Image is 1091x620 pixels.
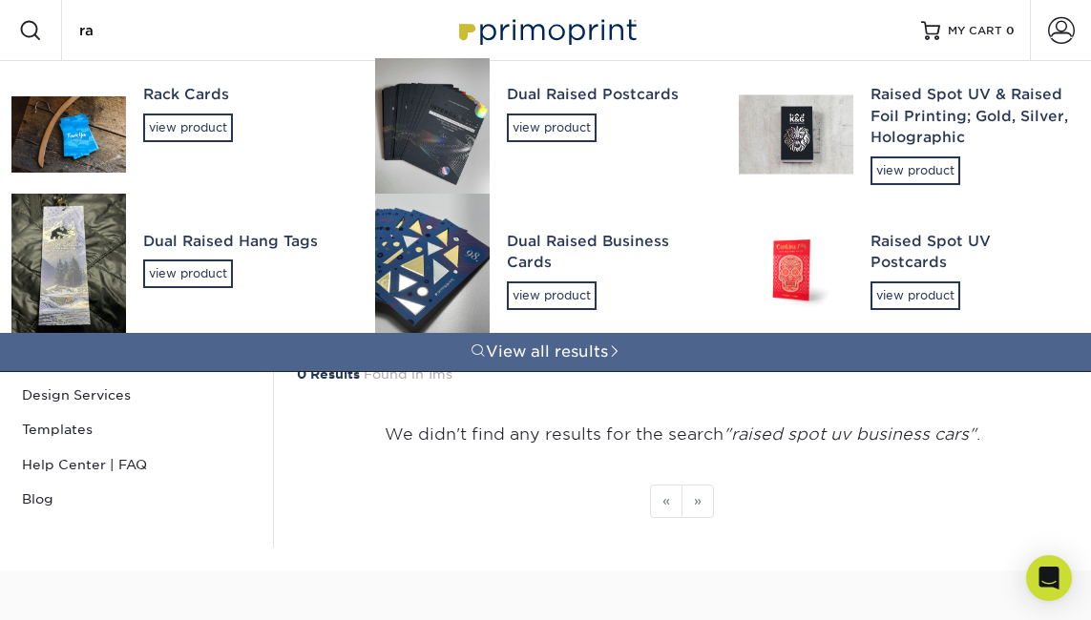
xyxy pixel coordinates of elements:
div: view product [871,156,960,185]
div: view product [507,114,597,142]
input: SEARCH PRODUCTS..... [77,19,263,42]
iframe: Google Customer Reviews [5,562,162,613]
img: Primoprint [451,10,641,51]
img: Raised Spot UV & Raised Foil Printing; Gold, Silver, Holographic [739,94,853,174]
img: Raised Spot UV Postcards [739,232,853,308]
a: Raised Spot UV & Raised Foil Printing; Gold, Silver, Holographicview product [727,61,1091,208]
strong: 0 Results [297,366,360,382]
div: view product [143,114,233,142]
a: Blog [14,482,259,516]
a: Dual Raised Business Cardsview product [364,208,727,333]
a: Help Center | FAQ [14,447,259,482]
span: 0 [1006,24,1015,37]
div: Dual Raised Business Cards [507,231,704,274]
div: Raised Spot UV Postcards [871,231,1068,274]
div: view product [143,259,233,288]
p: We didn't find any results for the search . [297,423,1068,447]
img: Dual Raised Hang Tags [11,194,126,346]
div: view product [507,281,597,310]
div: Rack Cards [143,84,341,106]
a: Dual Raised Postcardsview product [364,61,727,208]
a: Templates [14,412,259,446]
img: Dual Raised Postcards [375,58,490,211]
a: Design Services [14,378,259,412]
div: Open Intercom Messenger [1026,555,1072,601]
a: Raised Spot UV Postcardsview product [727,208,1091,333]
span: MY CART [948,23,1002,39]
em: "raised spot uv business cars" [724,424,976,444]
div: view product [871,281,960,310]
img: Dual Raised Business Cards [375,194,490,346]
img: Rack Cards [11,96,126,173]
div: Dual Raised Postcards [507,84,704,106]
div: Dual Raised Hang Tags [143,231,341,253]
div: Raised Spot UV & Raised Foil Printing; Gold, Silver, Holographic [871,84,1068,149]
span: Found in 1ms [364,366,452,382]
